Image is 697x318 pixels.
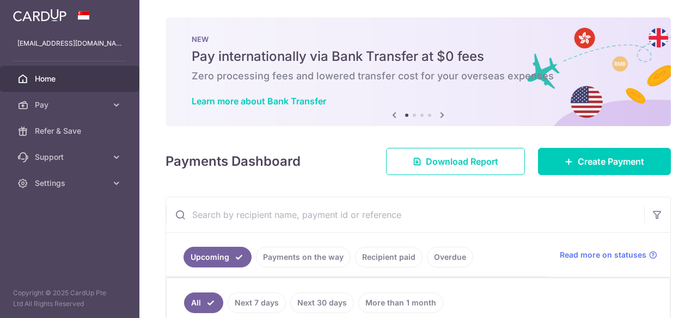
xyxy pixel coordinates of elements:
[166,17,671,126] img: Bank transfer banner
[17,38,122,49] p: [EMAIL_ADDRESS][DOMAIN_NAME]
[192,70,645,83] h6: Zero processing fees and lowered transfer cost for your overseas expenses
[560,250,657,260] a: Read more on statuses
[290,292,354,313] a: Next 30 days
[166,197,644,232] input: Search by recipient name, payment id or reference
[35,152,107,163] span: Support
[184,247,252,267] a: Upcoming
[256,247,351,267] a: Payments on the way
[538,148,671,175] a: Create Payment
[35,99,107,110] span: Pay
[386,148,525,175] a: Download Report
[427,247,473,267] a: Overdue
[578,155,644,168] span: Create Payment
[35,73,107,84] span: Home
[228,292,286,313] a: Next 7 days
[426,155,498,168] span: Download Report
[358,292,443,313] a: More than 1 month
[13,9,66,22] img: CardUp
[192,96,326,107] a: Learn more about Bank Transfer
[192,35,645,43] p: NEW
[184,292,223,313] a: All
[192,48,645,65] h5: Pay internationally via Bank Transfer at $0 fees
[35,126,107,136] span: Refer & Save
[560,250,646,260] span: Read more on statuses
[166,152,301,171] h4: Payments Dashboard
[355,247,423,267] a: Recipient paid
[35,178,107,189] span: Settings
